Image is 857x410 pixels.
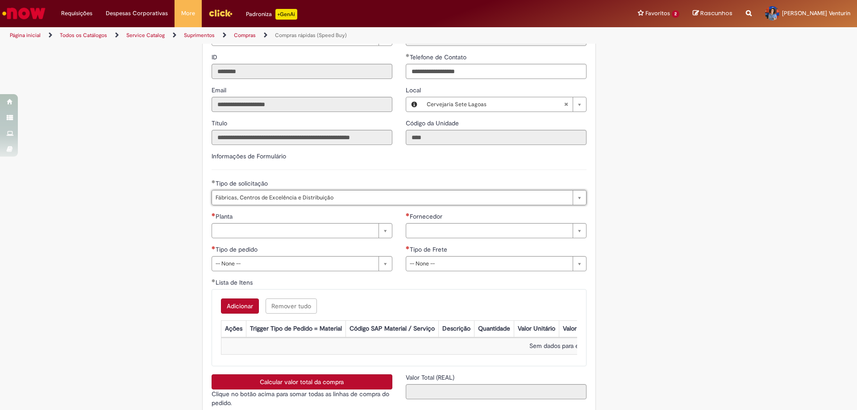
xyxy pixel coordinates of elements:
button: Calcular valor total da compra [212,374,392,389]
span: -- None -- [216,257,374,271]
th: Valor Unitário [514,321,559,337]
button: Add a row for Lista de Itens [221,298,259,314]
a: Limpar campo Planta [212,223,392,238]
a: Compras [234,32,256,39]
span: Somente leitura - ID [212,53,219,61]
label: Somente leitura - Valor Total (REAL) [406,373,456,382]
span: More [181,9,195,18]
a: Cervejaria Sete LagoasLimpar campo Local [422,97,586,112]
span: Local [406,86,423,94]
span: Necessários [212,213,216,216]
button: Local, Visualizar este registro Cervejaria Sete Lagoas [406,97,422,112]
span: Tipo de solicitação [216,179,270,187]
input: Valor Total (REAL) [406,384,587,399]
input: Telefone de Contato [406,64,587,79]
img: click_logo_yellow_360x200.png [208,6,233,20]
input: Código da Unidade [406,130,587,145]
label: Somente leitura - ID [212,53,219,62]
th: Trigger Tipo de Pedido = Material [246,321,345,337]
a: Compras rápidas (Speed Buy) [275,32,347,39]
span: Necessários [212,246,216,249]
th: Código SAP Material / Serviço [345,321,438,337]
span: Requisições [61,9,92,18]
label: Informações de Formulário [212,152,286,160]
span: Somente leitura - Código da Unidade [406,119,461,127]
a: Página inicial [10,32,41,39]
span: Cervejaria Sete Lagoas [427,97,564,112]
span: Lista de Itens [216,278,254,286]
span: Somente leitura - Valor Total (REAL) [406,373,456,381]
span: Obrigatório Preenchido [212,279,216,282]
span: Obrigatório Preenchido [212,180,216,183]
span: Rascunhos [700,9,732,17]
label: Somente leitura - Código da Unidade [406,119,461,128]
span: Necessários [406,246,410,249]
label: Somente leitura - Título [212,119,229,128]
a: Service Catalog [126,32,165,39]
img: ServiceNow [1,4,47,22]
input: ID [212,64,392,79]
span: Tipo de Frete [410,245,449,253]
span: Somente leitura - Título [212,119,229,127]
span: [PERSON_NAME] Venturin [782,9,850,17]
span: Planta [216,212,234,220]
label: Somente leitura - Email [212,86,228,95]
span: Despesas Corporativas [106,9,168,18]
th: Quantidade [474,321,514,337]
th: Descrição [438,321,474,337]
span: -- None -- [410,257,568,271]
span: Necessários [406,213,410,216]
input: Email [212,97,392,112]
span: 2 [672,10,679,18]
div: Padroniza [246,9,297,20]
a: Limpar campo Fornecedor [406,223,587,238]
th: Ações [221,321,246,337]
a: Suprimentos [184,32,215,39]
span: Favoritos [645,9,670,18]
span: Obrigatório Preenchido [406,54,410,57]
span: Somente leitura - Email [212,86,228,94]
input: Título [212,130,392,145]
a: Todos os Catálogos [60,32,107,39]
p: Clique no botão acima para somar todas as linhas de compra do pedido. [212,389,392,407]
p: +GenAi [275,9,297,20]
a: Rascunhos [693,9,732,18]
ul: Trilhas de página [7,27,565,44]
span: Tipo de pedido [216,245,259,253]
span: Telefone de Contato [410,53,468,61]
span: Fornecedor [410,212,444,220]
abbr: Limpar campo Local [559,97,573,112]
span: Fábricas, Centros de Excelência e Distribuição [216,191,568,205]
th: Valor Total Moeda [559,321,616,337]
